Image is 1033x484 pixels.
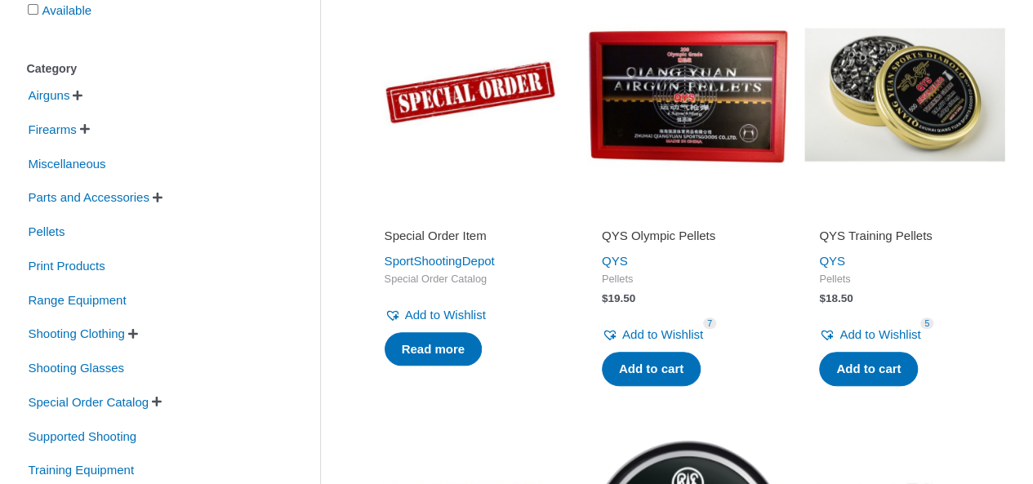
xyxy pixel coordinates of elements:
iframe: Customer reviews powered by Trustpilot [385,205,556,224]
a: Add to cart: “QYS Training Pellets” [819,352,918,386]
span: $ [819,292,826,304]
a: Parts and Accessories [27,189,151,203]
span: Special Order Catalog [385,273,556,286]
span: Print Products [27,252,107,280]
a: Supported Shooting [27,428,139,442]
a: Miscellaneous [27,155,108,169]
h2: QYS Training Pellets [819,228,991,244]
a: Available [42,3,92,17]
h2: Special Order Item [385,228,556,244]
a: QYS Olympic Pellets [602,228,773,250]
a: Read more about “Special Order Item” [385,332,483,366]
span: Parts and Accessories [27,184,151,211]
a: Add to Wishlist [385,304,486,326]
a: QYS [819,254,845,268]
span: Range Equipment [27,286,128,314]
span: 5 [920,317,933,330]
a: QYS [602,254,628,268]
span:  [128,328,138,340]
span:  [80,123,90,135]
a: Range Equipment [27,291,128,305]
span: Airguns [27,82,72,109]
span:  [73,90,82,101]
span: Add to Wishlist [405,308,486,322]
bdi: 19.50 [602,292,635,304]
h2: QYS Olympic Pellets [602,228,773,244]
a: Pellets [27,224,67,238]
span: Supported Shooting [27,423,139,451]
a: Special Order Item [385,228,556,250]
span:  [152,396,162,407]
iframe: Customer reviews powered by Trustpilot [602,205,773,224]
span: Pellets [27,218,67,246]
span: Pellets [819,273,991,286]
span: 7 [703,317,716,330]
span: Shooting Glasses [27,354,127,382]
span:  [153,192,163,203]
span: Pellets [602,273,773,286]
span: Add to Wishlist [839,327,920,341]
span: Firearms [27,116,78,144]
a: Print Products [27,258,107,272]
input: Available [28,4,38,15]
a: Shooting Clothing [27,326,127,340]
a: SportShootingDepot [385,254,495,268]
a: Add to Wishlist [819,323,920,346]
a: Firearms [27,122,78,135]
a: Airguns [27,87,72,101]
span: Add to Wishlist [622,327,703,341]
a: Training Equipment [27,462,136,476]
span: Training Equipment [27,456,136,484]
iframe: Customer reviews powered by Trustpilot [819,205,991,224]
span: Miscellaneous [27,150,108,178]
span: Special Order Catalog [27,389,151,416]
a: Add to cart: “QYS Olympic Pellets” [602,352,701,386]
a: Special Order Catalog [27,394,151,408]
span: $ [602,292,608,304]
span: Shooting Clothing [27,320,127,348]
a: QYS Training Pellets [819,228,991,250]
a: Add to Wishlist [602,323,703,346]
bdi: 18.50 [819,292,853,304]
a: Shooting Glasses [27,360,127,374]
div: Category [27,57,271,81]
